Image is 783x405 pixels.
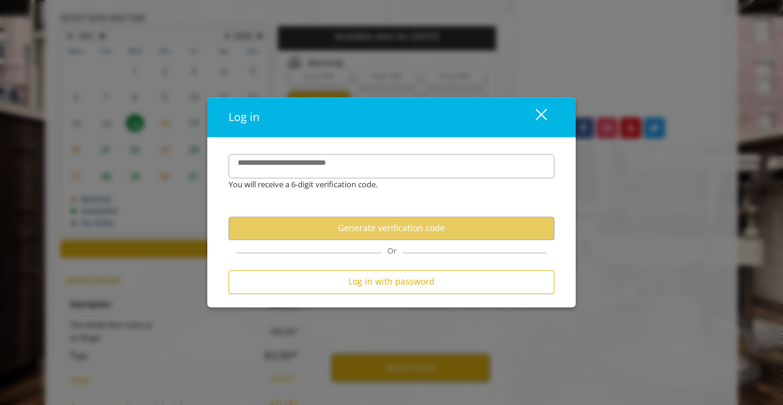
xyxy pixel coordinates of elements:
div: You will receive a 6-digit verification code. [219,178,545,191]
span: Or [381,245,402,256]
div: close dialog [522,108,546,126]
button: Generate verification code [229,216,554,240]
button: Log in with password [229,270,554,294]
button: close dialog [513,105,554,130]
span: Log in [229,109,260,124]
